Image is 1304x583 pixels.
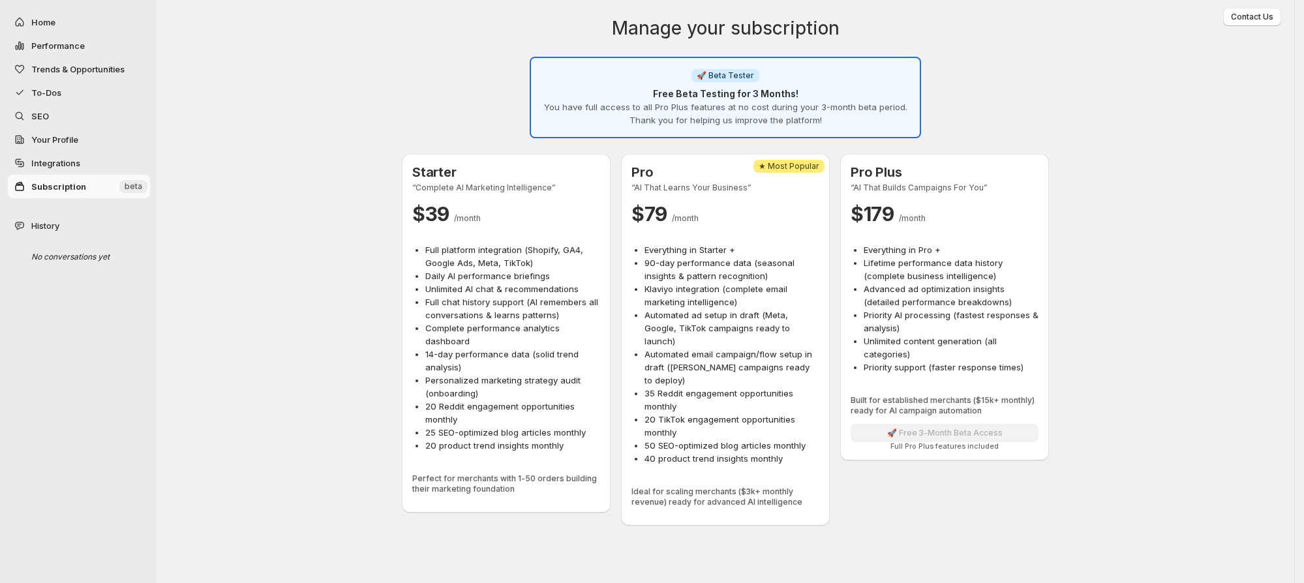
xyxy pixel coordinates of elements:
[644,256,819,282] li: 90-day performance data (seasonal insights & pattern recognition)
[631,201,819,227] p: $ 79
[8,151,150,175] a: Integrations
[425,374,600,400] li: Personalized marketing strategy audit (onboarding)
[644,439,819,452] li: 50 SEO-optimized blog articles monthly
[425,269,600,282] li: Daily AI performance briefings
[31,64,125,74] span: Trends & Opportunities
[644,282,819,308] li: Klaviyo integration (complete email marketing intelligence)
[31,87,61,98] span: To-Dos
[8,81,150,104] button: To-Dos
[864,361,1039,374] li: Priority support (faster response times)
[631,183,819,193] span: “AI That Learns Your Business”
[631,486,819,507] span: Ideal for scaling merchants ($3k+ monthly revenue) ready for advanced AI intelligence
[851,395,1039,416] span: Built for established merchants ($15k+ monthly) ready for AI campaign automation
[8,34,150,57] button: Performance
[612,16,840,41] h1: Manage your subscription
[412,164,600,180] h2: Starter
[8,10,150,34] button: Home
[425,348,600,374] li: 14-day performance data (solid trend analysis)
[425,400,600,426] li: 20 Reddit engagement opportunities monthly
[31,40,85,51] span: Performance
[851,442,1039,450] p: Full Pro Plus features included
[697,70,754,81] span: 🚀 Beta Tester
[672,213,699,223] span: / month
[851,164,1039,180] h2: Pro Plus
[1223,8,1281,26] button: Contact Us
[31,158,80,168] span: Integrations
[631,164,819,180] h2: Pro
[425,295,600,321] li: Full chat history support (AI remembers all conversations & learns patterns)
[864,282,1039,308] li: Advanced ad optimization insights (detailed performance breakdowns)
[644,387,819,413] li: 35 Reddit engagement opportunities monthly
[21,245,145,269] div: No conversations yet
[1231,12,1273,22] span: Contact Us
[412,183,600,193] span: “Complete AI Marketing Intelligence”
[644,308,819,348] li: Automated ad setup in draft (Meta, Google, TikTok campaigns ready to launch)
[8,57,150,81] button: Trends & Opportunities
[31,181,86,192] span: Subscription
[644,243,819,256] li: Everything in Starter +
[412,201,600,227] p: $ 39
[541,87,909,100] h2: Free Beta Testing for 3 Months!
[31,134,78,145] span: Your Profile
[412,473,600,494] span: Perfect for merchants with 1-50 orders building their marketing foundation
[8,104,150,128] a: SEO
[31,219,59,232] span: History
[125,181,142,192] span: beta
[425,439,600,452] li: 20 product trend insights monthly
[425,426,600,439] li: 25 SEO-optimized blog articles monthly
[8,175,150,198] button: Subscription
[864,256,1039,282] li: Lifetime performance data history (complete business intelligence)
[759,161,819,172] span: ★ Most Popular
[864,243,1039,256] li: Everything in Pro +
[851,183,1039,193] span: “AI That Builds Campaigns For You”
[425,282,600,295] li: Unlimited AI chat & recommendations
[899,213,926,223] span: / month
[8,128,150,151] a: Your Profile
[644,348,819,387] li: Automated email campaign/flow setup in draft ([PERSON_NAME] campaigns ready to deploy)
[644,452,819,465] li: 40 product trend insights monthly
[644,413,819,439] li: 20 TikTok engagement opportunities monthly
[851,201,1039,227] p: $ 179
[454,213,481,223] span: / month
[31,111,49,121] span: SEO
[541,100,909,127] p: You have full access to all Pro Plus features at no cost during your 3-month beta period. Thank y...
[864,335,1039,361] li: Unlimited content generation (all categories)
[864,308,1039,335] li: Priority AI processing (fastest responses & analysis)
[425,243,600,269] li: Full platform integration (Shopify, GA4, Google Ads, Meta, TikTok)
[31,17,55,27] span: Home
[425,321,600,348] li: Complete performance analytics dashboard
